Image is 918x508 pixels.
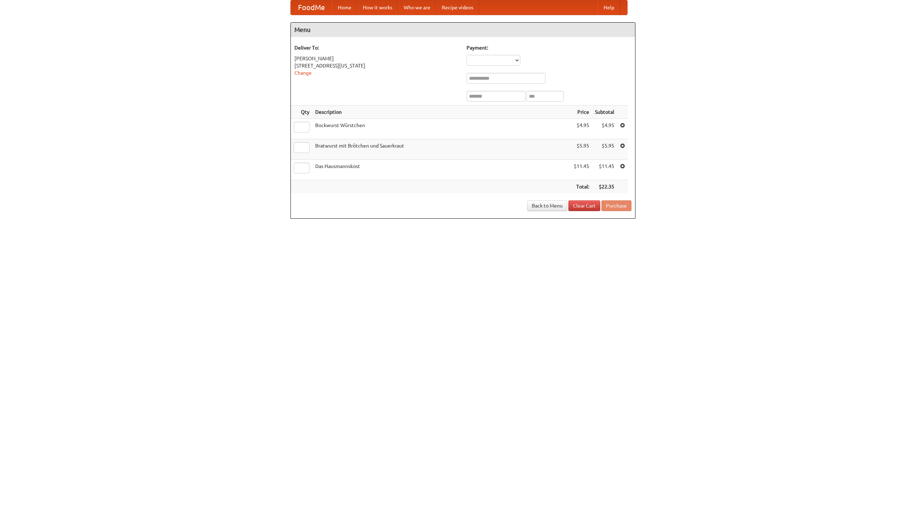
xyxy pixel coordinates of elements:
[571,180,592,194] th: Total:
[291,23,635,37] h4: Menu
[294,62,459,69] div: [STREET_ADDRESS][US_STATE]
[398,0,436,15] a: Who we are
[294,44,459,51] h5: Deliver To:
[357,0,398,15] a: How it works
[332,0,357,15] a: Home
[467,44,631,51] h5: Payment:
[592,119,617,139] td: $4.95
[592,160,617,180] td: $11.45
[312,119,571,139] td: Bockwurst Würstchen
[598,0,620,15] a: Help
[312,160,571,180] td: Das Hausmannskost
[527,200,567,211] a: Back to Menu
[601,200,631,211] button: Purchase
[436,0,479,15] a: Recipe videos
[294,70,312,76] a: Change
[291,0,332,15] a: FoodMe
[571,106,592,119] th: Price
[571,119,592,139] td: $4.95
[294,55,459,62] div: [PERSON_NAME]
[568,200,600,211] a: Clear Cart
[592,106,617,119] th: Subtotal
[592,139,617,160] td: $5.95
[592,180,617,194] th: $22.35
[312,139,571,160] td: Bratwurst mit Brötchen und Sauerkraut
[571,139,592,160] td: $5.95
[312,106,571,119] th: Description
[291,106,312,119] th: Qty
[571,160,592,180] td: $11.45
